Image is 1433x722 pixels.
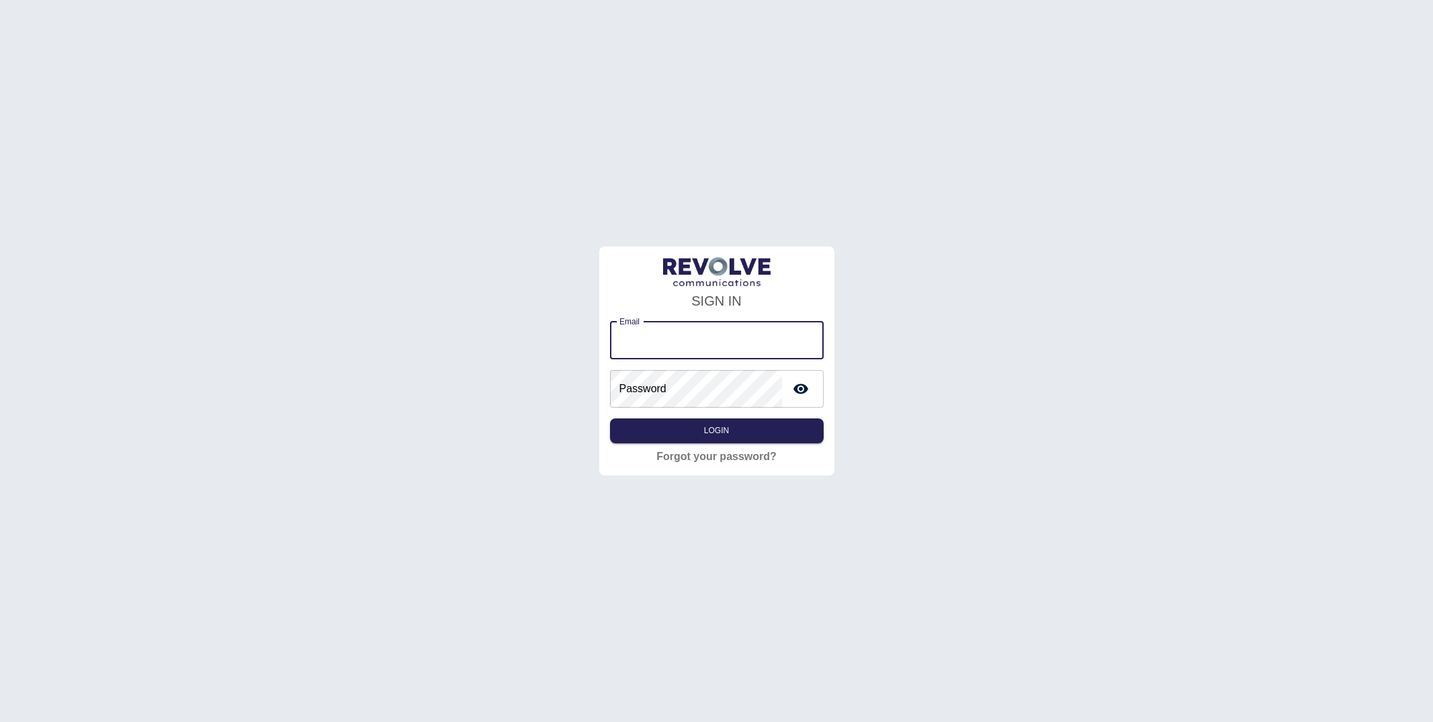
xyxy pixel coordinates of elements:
button: Login [610,418,824,443]
label: Email [619,316,640,327]
h4: SIGN IN [610,291,824,311]
button: toggle password visibility [787,375,814,402]
a: Forgot your password? [656,449,777,465]
img: LogoText [663,257,771,286]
